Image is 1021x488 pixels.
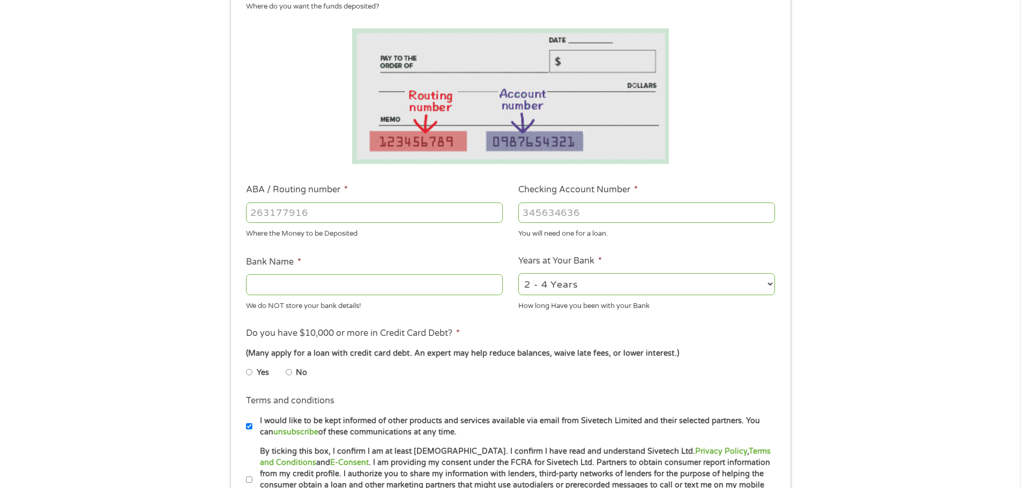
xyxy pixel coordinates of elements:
[246,297,503,311] div: We do NOT store your bank details!
[518,297,775,311] div: How long Have you been with your Bank
[246,2,767,12] div: Where do you want the funds deposited?
[257,367,269,379] label: Yes
[260,447,771,467] a: Terms and Conditions
[246,257,301,268] label: Bank Name
[518,225,775,239] div: You will need one for a loan.
[296,367,307,379] label: No
[246,184,348,196] label: ABA / Routing number
[518,256,602,267] label: Years at Your Bank
[273,427,318,437] a: unsubscribe
[246,395,334,407] label: Terms and conditions
[518,184,638,196] label: Checking Account Number
[246,202,503,223] input: 263177916
[246,225,503,239] div: Where the Money to be Deposited
[352,28,669,164] img: Routing number location
[246,348,774,359] div: (Many apply for a loan with credit card debt. An expert may help reduce balances, waive late fees...
[695,447,747,456] a: Privacy Policy
[518,202,775,223] input: 345634636
[330,458,369,467] a: E-Consent
[246,328,460,339] label: Do you have $10,000 or more in Credit Card Debt?
[252,415,778,438] label: I would like to be kept informed of other products and services available via email from Sivetech...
